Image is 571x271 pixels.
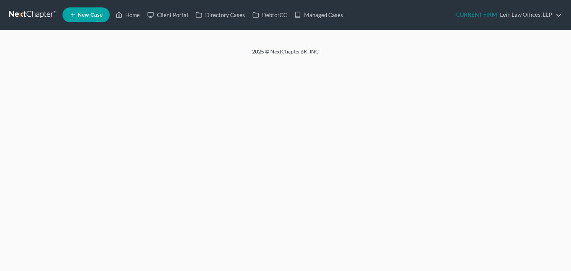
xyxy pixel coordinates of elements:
[112,8,143,22] a: Home
[452,8,562,22] a: CURRENT FIRMLein Law Offices, LLP
[143,8,192,22] a: Client Portal
[62,7,110,22] new-legal-case-button: New Case
[74,48,497,61] div: 2025 © NextChapterBK, INC
[249,8,291,22] a: DebtorCC
[291,8,347,22] a: Managed Cases
[456,11,497,18] strong: CURRENT FIRM
[192,8,249,22] a: Directory Cases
